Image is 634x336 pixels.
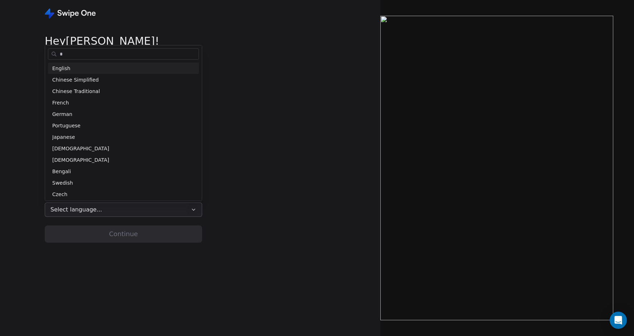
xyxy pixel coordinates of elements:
[52,191,67,198] span: Czech
[52,168,71,175] span: Bengali
[52,145,109,152] span: [DEMOGRAPHIC_DATA]
[52,65,70,72] span: English
[52,111,72,118] span: German
[52,88,100,95] span: Chinese Traditional
[52,179,73,187] span: Swedish
[52,133,75,141] span: Japanese
[52,99,69,107] span: French
[52,76,99,84] span: Chinese Simplified
[52,156,109,164] span: [DEMOGRAPHIC_DATA]
[52,122,81,130] span: Portuguese
[48,63,199,269] div: Suggestions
